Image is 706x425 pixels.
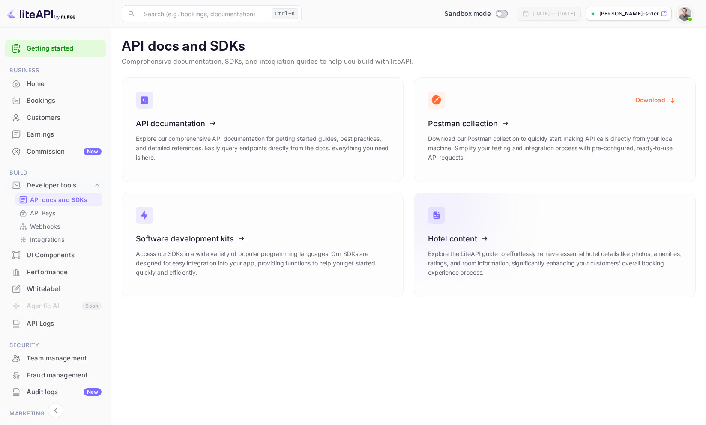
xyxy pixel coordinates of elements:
[30,195,88,204] p: API docs and SDKs
[27,113,102,123] div: Customers
[532,10,575,18] div: [DATE] — [DATE]
[19,235,99,244] a: Integrations
[27,354,102,363] div: Team management
[15,220,102,232] div: Webhooks
[5,40,106,57] div: Getting started
[122,57,696,67] p: Comprehensive documentation, SDKs, and integration guides to help you build with liteAPI.
[5,126,106,142] a: Earnings
[678,7,691,21] img: Mikael Söderberg
[30,222,60,231] p: Webhooks
[30,235,64,244] p: Integrations
[122,193,404,297] a: Software development kitsAccess our SDKs in a wide variety of popular programming languages. Our ...
[27,79,102,89] div: Home
[139,5,268,22] input: Search (e.g. bookings, documentation)
[15,233,102,246] div: Integrations
[5,126,106,143] div: Earnings
[5,168,106,178] span: Build
[19,195,99,204] a: API docs and SDKs
[27,130,102,140] div: Earnings
[27,387,102,397] div: Audit logs
[27,181,93,190] div: Developer tools
[19,208,99,217] a: API Keys
[5,92,106,109] div: Bookings
[5,92,106,108] a: Bookings
[5,66,106,75] span: Business
[414,193,696,297] a: Hotel contentExplore the LiteAPI guide to effortlessly retrieve essential hotel details like phot...
[5,384,106,401] div: Audit logsNew
[5,264,106,281] div: Performance
[5,341,106,350] span: Security
[27,250,102,260] div: UI Components
[5,264,106,280] a: Performance
[5,315,106,331] a: API Logs
[441,9,511,19] div: Switch to Production mode
[5,384,106,400] a: Audit logsNew
[5,350,106,367] div: Team management
[136,234,389,243] h3: Software development kits
[7,7,75,21] img: LiteAPI logo
[122,77,404,182] a: API documentationExplore our comprehensive API documentation for getting started guides, best pra...
[5,281,106,297] a: Whitelabel
[122,38,696,55] p: API docs and SDKs
[5,367,106,384] div: Fraud management
[30,208,55,217] p: API Keys
[19,222,99,231] a: Webhooks
[5,281,106,297] div: Whitelabel
[15,207,102,219] div: API Keys
[136,249,389,277] p: Access our SDKs in a wide variety of popular programming languages. Our SDKs are designed for eas...
[5,76,106,92] div: Home
[27,147,102,157] div: Commission
[5,143,106,159] a: CommissionNew
[5,143,106,160] div: CommissionNew
[5,367,106,383] a: Fraud management
[428,234,682,243] h3: Hotel content
[5,247,106,263] a: UI Components
[84,148,102,155] div: New
[599,10,659,18] p: [PERSON_NAME]-s-derberg-xwcte...
[5,76,106,92] a: Home
[428,249,682,277] p: Explore the LiteAPI guide to effortlessly retrieve essential hotel details like photos, amenities...
[84,388,102,396] div: New
[5,247,106,264] div: UI Components
[27,319,102,329] div: API Logs
[27,284,102,294] div: Whitelabel
[27,371,102,380] div: Fraud management
[5,409,106,419] span: Marketing
[5,110,106,125] a: Customers
[27,44,102,53] a: Getting started
[136,119,389,128] h3: API documentation
[48,403,63,418] button: Collapse navigation
[444,9,491,19] span: Sandbox mode
[27,267,102,277] div: Performance
[5,350,106,366] a: Team management
[27,96,102,106] div: Bookings
[428,134,682,162] p: Download our Postman collection to quickly start making API calls directly from your local machin...
[15,193,102,206] div: API docs and SDKs
[631,92,682,108] button: Download
[428,119,682,128] h3: Postman collection
[136,134,389,162] p: Explore our comprehensive API documentation for getting started guides, best practices, and detai...
[5,178,106,193] div: Developer tools
[272,8,298,19] div: Ctrl+K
